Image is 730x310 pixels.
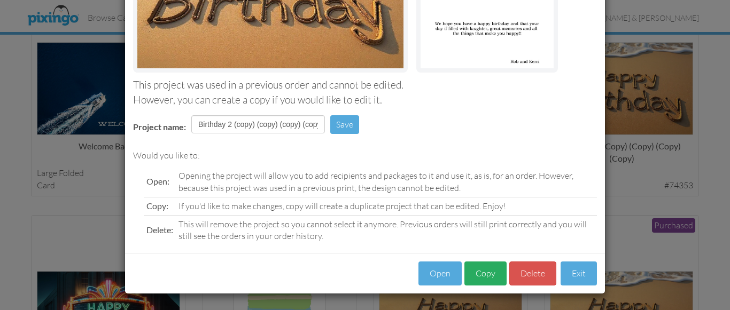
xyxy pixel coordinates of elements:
button: Open [418,261,462,285]
td: This will remove the project so you cannot select it anymore. Previous orders will still print co... [176,215,597,245]
label: Project name: [133,121,186,133]
span: Open: [146,176,169,186]
span: Copy: [146,201,168,211]
div: However, you can create a copy if you would like to edit it. [133,93,597,107]
button: Save [330,115,359,134]
button: Copy [464,261,507,285]
button: Exit [561,261,597,285]
span: Delete: [146,225,173,235]
td: If you'd like to make changes, copy will create a duplicate project that can be edited. Enjoy! [176,197,597,215]
td: Opening the project will allow you to add recipients and packages to it and use it, as is, for an... [176,167,597,197]
input: Enter project name [191,115,325,133]
div: Would you like to: [133,149,597,162]
button: Delete [509,261,556,285]
div: This project was used in a previous order and cannot be edited. [133,78,597,92]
